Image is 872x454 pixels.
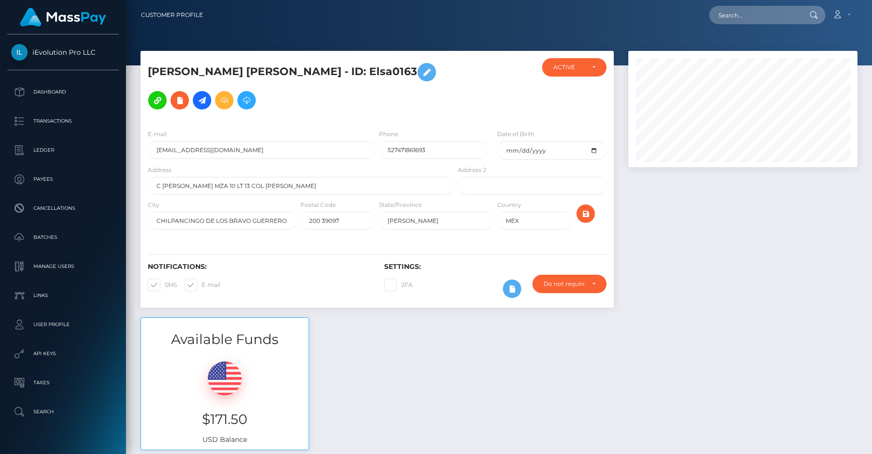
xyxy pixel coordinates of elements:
input: Search... [709,6,800,24]
img: USD.png [208,361,242,395]
p: Transactions [11,114,115,128]
a: Ledger [7,138,119,162]
h5: [PERSON_NAME] [PERSON_NAME] - ID: Elsa0163 [148,58,449,114]
label: State/Province [379,201,422,209]
span: iEvolution Pro LLC [7,48,119,57]
a: Links [7,283,119,308]
a: Transactions [7,109,119,133]
button: ACTIVE [542,58,607,77]
label: Date of Birth [497,130,534,139]
label: Country [497,201,521,209]
label: Postal Code [300,201,336,209]
p: Payees [11,172,115,187]
div: ACTIVE [553,63,584,71]
label: E-mail [148,130,167,139]
label: Address [148,166,171,174]
label: Phone [379,130,398,139]
p: User Profile [11,317,115,332]
a: User Profile [7,313,119,337]
a: Taxes [7,371,119,395]
a: Batches [7,225,119,250]
p: Ledger [11,143,115,157]
p: API Keys [11,346,115,361]
a: Customer Profile [141,5,203,25]
img: iEvolution Pro LLC [11,44,28,61]
a: API Keys [7,342,119,366]
p: Search [11,405,115,419]
a: Payees [7,167,119,191]
p: Taxes [11,376,115,390]
p: Links [11,288,115,303]
a: Cancellations [7,196,119,220]
a: Initiate Payout [193,91,211,110]
label: Address 2 [458,166,486,174]
div: Do not require [544,280,584,288]
a: Dashboard [7,80,119,104]
p: Batches [11,230,115,245]
h3: $171.50 [148,410,301,429]
label: City [148,201,159,209]
a: Search [7,400,119,424]
label: E-mail [185,279,220,291]
label: SMS [148,279,177,291]
a: Manage Users [7,254,119,279]
img: MassPay Logo [20,8,106,27]
p: Cancellations [11,201,115,216]
p: Manage Users [11,259,115,274]
label: 2FA [384,279,413,291]
p: Dashboard [11,85,115,99]
button: Do not require [532,275,607,293]
h6: Notifications: [148,263,370,271]
h3: Available Funds [141,330,309,349]
div: USD Balance [141,349,309,450]
h6: Settings: [384,263,606,271]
